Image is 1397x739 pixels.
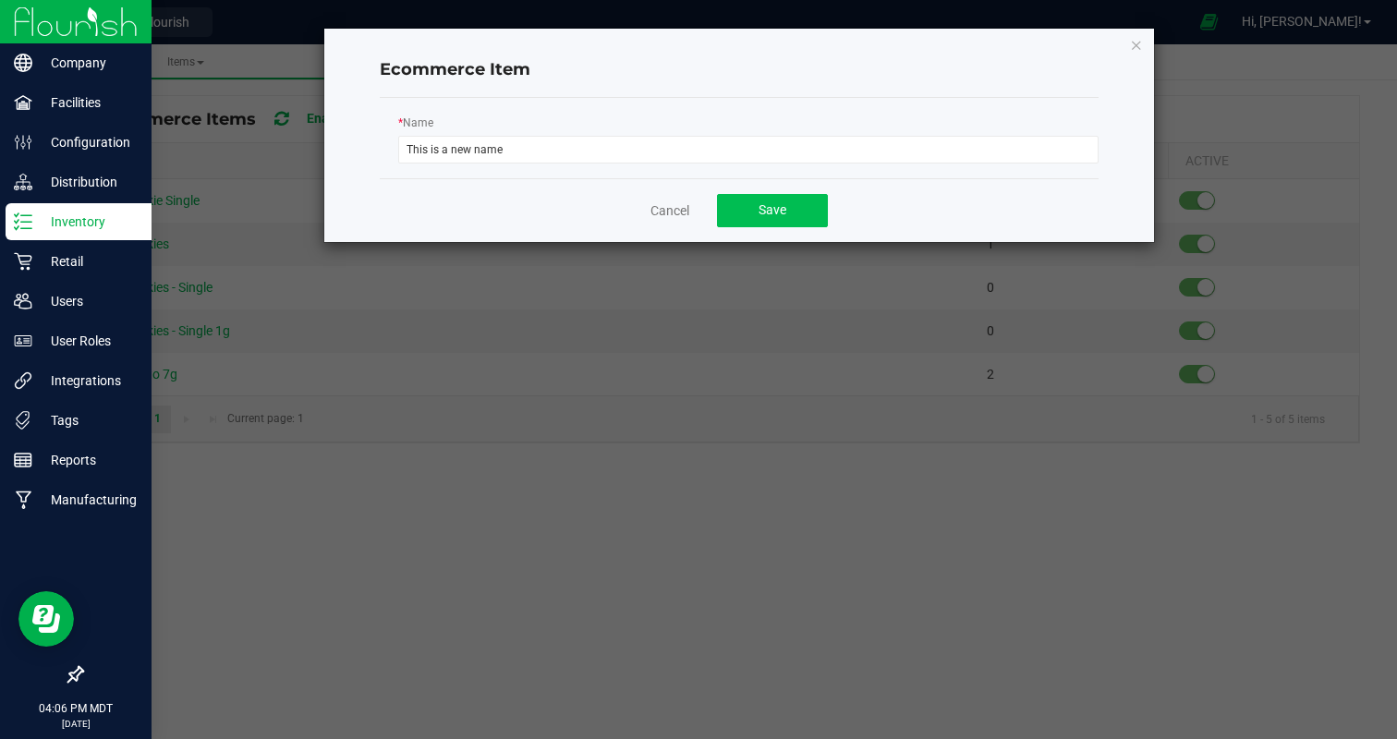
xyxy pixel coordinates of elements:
p: Tags [32,409,143,431]
p: Distribution [32,171,143,193]
iframe: Resource center [18,591,74,647]
p: Inventory [32,211,143,233]
inline-svg: Integrations [14,371,32,390]
p: User Roles [32,330,143,352]
p: Integrations [32,369,143,392]
a: Cancel [650,201,689,220]
p: Manufacturing [32,489,143,511]
inline-svg: Facilities [14,93,32,112]
inline-svg: Company [14,54,32,72]
inline-svg: Inventory [14,212,32,231]
inline-svg: User Roles [14,332,32,350]
inline-svg: Users [14,292,32,310]
p: Users [32,290,143,312]
p: Reports [32,449,143,471]
p: Configuration [32,131,143,153]
inline-svg: Distribution [14,173,32,191]
h4: Ecommerce Item [380,58,1099,82]
span: Save [759,202,786,217]
inline-svg: Tags [14,411,32,430]
inline-svg: Configuration [14,133,32,151]
inline-svg: Reports [14,451,32,469]
inline-svg: Manufacturing [14,491,32,509]
p: Facilities [32,91,143,114]
button: Save [717,194,828,227]
label: Name [398,115,433,131]
p: Company [32,52,143,74]
p: [DATE] [8,717,143,731]
inline-svg: Retail [14,252,32,271]
p: 04:06 PM MDT [8,700,143,717]
p: Retail [32,250,143,273]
